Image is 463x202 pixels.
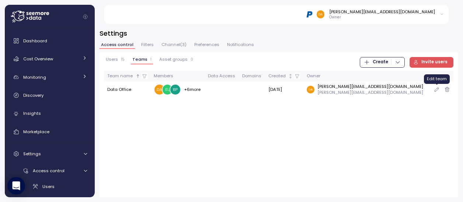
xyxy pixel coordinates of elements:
img: 48afdbe2e260b3f1599ee2f418cb8277 [307,86,314,93]
a: Access control [8,164,92,177]
h3: Settings [100,29,458,38]
span: Notifications [227,43,254,47]
button: Collapse navigation [81,14,90,20]
a: Insights [8,106,92,121]
div: Domains [242,73,262,79]
span: Asset groups [159,57,188,61]
span: Invite users [421,57,448,67]
div: Members [154,73,202,79]
span: Channel ( 3 ) [161,43,187,47]
span: Teams [132,57,147,61]
p: 15 [121,57,125,62]
div: Sorted ascending [135,74,140,79]
a: Discovery [8,88,92,103]
span: Dashboard [23,38,47,44]
button: Create [360,57,404,68]
span: Preferences [194,43,219,47]
span: Monitoring [23,74,46,80]
span: Insights [23,110,41,116]
a: Marketplace [8,124,92,139]
div: Created [268,73,287,79]
a: Monitoring [8,70,92,85]
span: Filters [141,43,154,47]
p: + 6 more [184,86,201,92]
div: Data Access [208,73,236,79]
img: 48afdbe2e260b3f1599ee2f418cb8277 [154,85,164,95]
a: Settings [8,146,92,161]
p: 0 [191,57,193,62]
td: [DATE] [265,81,304,98]
span: Users [106,57,118,61]
a: Users [8,180,92,192]
div: Team name [107,73,134,79]
img: 9819483d95bcefcbde6e3c56e1731568 [163,85,173,95]
p: [PERSON_NAME][EMAIL_ADDRESS][DOMAIN_NAME] [317,89,423,95]
p: Owner [329,15,435,20]
span: Create [373,57,388,67]
th: CreatedNot sorted [265,71,304,81]
span: Cost Overview [23,56,53,62]
span: Access control [33,168,65,174]
div: Not sorted [288,74,293,79]
span: Marketplace [23,129,49,135]
span: Users [42,184,55,189]
span: Discovery [23,92,43,98]
span: Access control [101,43,133,47]
div: Owner [307,73,427,79]
td: Data Office [104,81,151,98]
button: Invite users [410,57,454,68]
a: Dashboard [8,33,92,48]
a: Cost Overview [8,52,92,66]
span: Settings [23,151,41,157]
div: [PERSON_NAME][EMAIL_ADDRESS][DOMAIN_NAME] [329,9,435,15]
p: [PERSON_NAME][EMAIL_ADDRESS][DOMAIN_NAME] [317,84,423,89]
th: Team nameSorted ascending [104,71,151,81]
div: Open Intercom Messenger [7,177,25,195]
p: 1 [150,57,152,62]
img: 7ad3c78ce95743f3a0c87eed701eacc5 [170,85,180,95]
img: 48afdbe2e260b3f1599ee2f418cb8277 [317,10,324,18]
img: 68b03c81eca7ebbb46a2a292.PNG [306,10,313,18]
